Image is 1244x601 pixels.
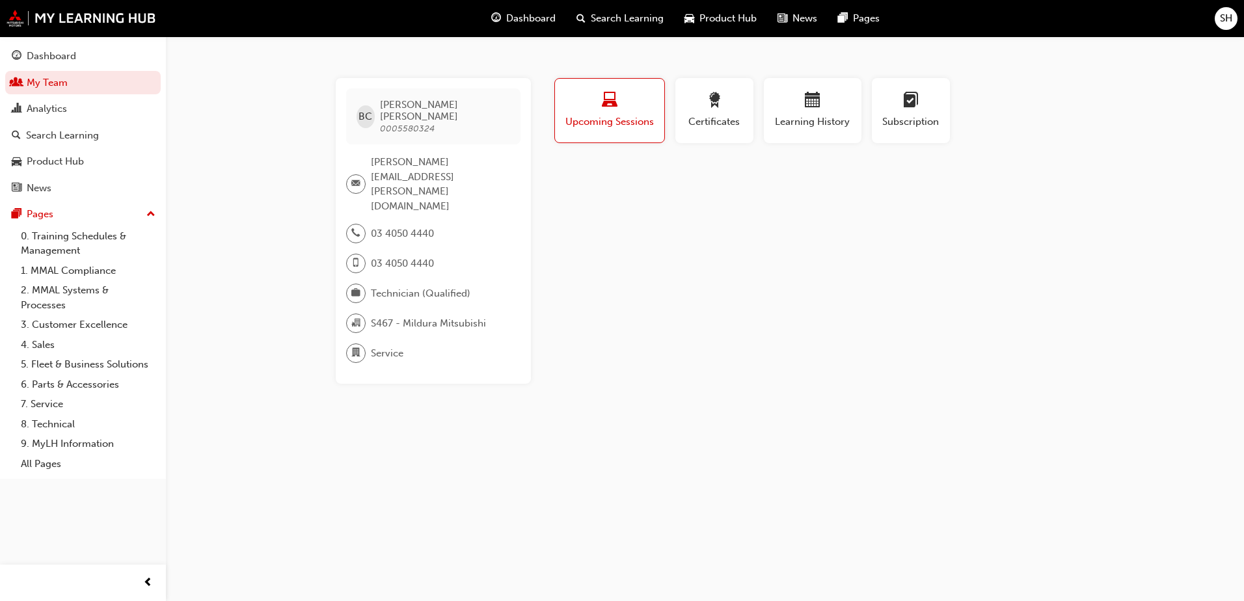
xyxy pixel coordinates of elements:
button: Upcoming Sessions [554,78,665,143]
span: Subscription [882,114,940,129]
button: Certificates [675,78,753,143]
a: 6. Parts & Accessories [16,375,161,395]
span: [PERSON_NAME] [PERSON_NAME] [380,99,509,122]
a: 8. Technical [16,414,161,434]
a: 1. MMAL Compliance [16,261,161,281]
a: Analytics [5,97,161,121]
span: organisation-icon [351,315,360,332]
span: Learning History [774,114,852,129]
a: Search Learning [5,124,161,148]
span: learningplan-icon [903,92,919,110]
span: Pages [853,11,880,26]
div: Analytics [27,101,67,116]
span: award-icon [707,92,722,110]
a: Product Hub [5,150,161,174]
div: Product Hub [27,154,84,169]
div: News [27,181,51,196]
a: 2. MMAL Systems & Processes [16,280,161,315]
span: pages-icon [838,10,848,27]
button: Pages [5,202,161,226]
button: DashboardMy TeamAnalyticsSearch LearningProduct HubNews [5,42,161,202]
a: Dashboard [5,44,161,68]
span: Search Learning [591,11,664,26]
span: car-icon [12,156,21,168]
span: SH [1220,11,1232,26]
span: news-icon [12,183,21,194]
span: Technician (Qualified) [371,286,470,301]
span: S467 - Mildura Mitsubishi [371,316,486,331]
a: 7. Service [16,394,161,414]
span: 03 4050 4440 [371,226,434,241]
span: up-icon [146,206,155,223]
a: pages-iconPages [828,5,890,32]
span: email-icon [351,176,360,193]
span: guage-icon [12,51,21,62]
span: Upcoming Sessions [565,114,655,129]
button: Learning History [764,78,861,143]
a: 9. MyLH Information [16,434,161,454]
a: car-iconProduct Hub [674,5,767,32]
a: news-iconNews [767,5,828,32]
span: guage-icon [491,10,501,27]
span: department-icon [351,345,360,362]
button: SH [1215,7,1237,30]
a: All Pages [16,454,161,474]
a: search-iconSearch Learning [566,5,674,32]
span: calendar-icon [805,92,820,110]
span: car-icon [684,10,694,27]
span: phone-icon [351,225,360,242]
img: mmal [7,10,156,27]
span: BC [358,109,372,124]
span: pages-icon [12,209,21,220]
span: search-icon [12,130,21,142]
span: 03 4050 4440 [371,256,434,271]
a: 5. Fleet & Business Solutions [16,354,161,375]
span: chart-icon [12,103,21,115]
span: prev-icon [143,575,153,591]
span: news-icon [777,10,787,27]
a: My Team [5,71,161,95]
div: Dashboard [27,49,76,64]
span: briefcase-icon [351,285,360,302]
a: 4. Sales [16,335,161,355]
span: 0005580324 [380,123,435,134]
span: Certificates [685,114,744,129]
a: 3. Customer Excellence [16,315,161,335]
span: [PERSON_NAME][EMAIL_ADDRESS][PERSON_NAME][DOMAIN_NAME] [371,155,510,213]
div: Search Learning [26,128,99,143]
div: Pages [27,207,53,222]
span: laptop-icon [602,92,617,110]
span: search-icon [576,10,586,27]
span: Service [371,346,403,361]
span: News [792,11,817,26]
span: Dashboard [506,11,556,26]
a: guage-iconDashboard [481,5,566,32]
a: 0. Training Schedules & Management [16,226,161,261]
span: people-icon [12,77,21,89]
span: Product Hub [699,11,757,26]
a: News [5,176,161,200]
button: Subscription [872,78,950,143]
span: mobile-icon [351,255,360,272]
